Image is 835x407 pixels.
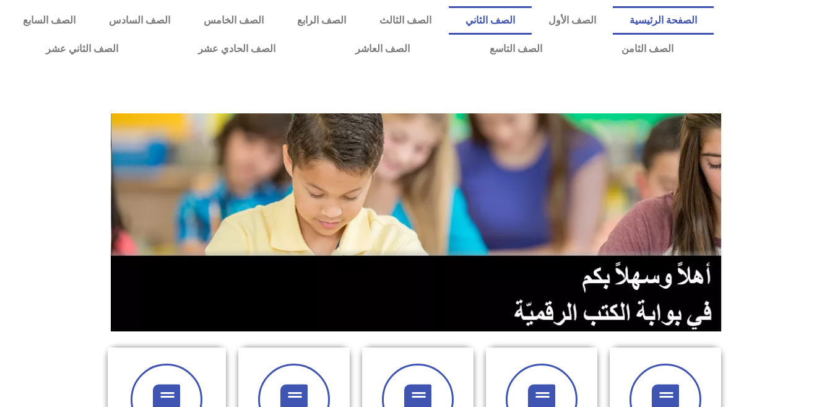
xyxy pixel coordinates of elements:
a: الصف التاسع [449,35,582,63]
a: الصف الثاني عشر [6,35,158,63]
a: الصف الثاني [449,6,532,35]
a: الصف السابع [6,6,92,35]
a: الصف السادس [92,6,187,35]
a: الصف الأول [532,6,613,35]
a: الصفحة الرئيسية [613,6,714,35]
a: الصف الرابع [280,6,363,35]
a: الصف الخامس [187,6,280,35]
a: الصف الحادي عشر [158,35,316,63]
a: الصف الثالث [363,6,448,35]
a: الصف العاشر [316,35,450,63]
a: الصف الثامن [582,35,714,63]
